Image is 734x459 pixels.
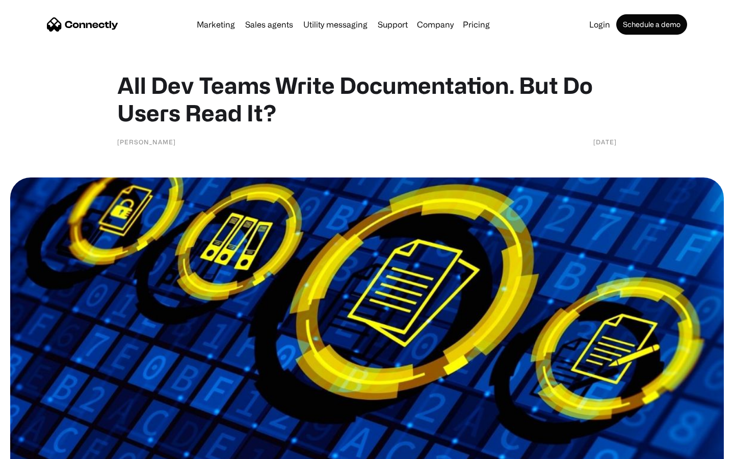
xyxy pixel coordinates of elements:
[374,20,412,29] a: Support
[299,20,372,29] a: Utility messaging
[417,17,454,32] div: Company
[193,20,239,29] a: Marketing
[117,71,617,126] h1: All Dev Teams Write Documentation. But Do Users Read It?
[459,20,494,29] a: Pricing
[10,441,61,455] aside: Language selected: English
[20,441,61,455] ul: Language list
[585,20,614,29] a: Login
[241,20,297,29] a: Sales agents
[616,14,687,35] a: Schedule a demo
[593,137,617,147] div: [DATE]
[117,137,176,147] div: [PERSON_NAME]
